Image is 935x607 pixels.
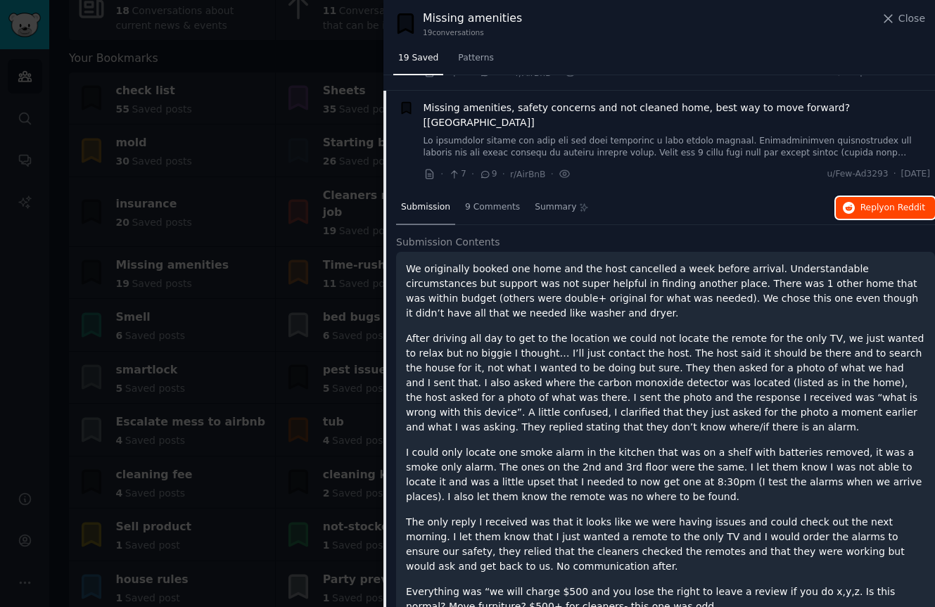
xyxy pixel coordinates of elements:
[884,203,925,212] span: on Reddit
[535,201,576,214] span: Summary
[406,445,925,504] p: I could only locate one smoke alarm in the kitchen that was on a shelf with batteries removed, it...
[440,167,443,181] span: ·
[458,52,493,65] span: Patterns
[551,167,554,181] span: ·
[401,201,450,214] span: Submission
[423,10,522,27] div: Missing amenities
[893,168,896,181] span: ·
[516,68,552,78] span: r/AirBnB
[465,201,520,214] span: 9 Comments
[510,170,546,179] span: r/AirBnB
[901,168,930,181] span: [DATE]
[406,262,925,321] p: We originally booked one home and the host cancelled a week before arrival. Understandable circum...
[881,11,925,26] button: Close
[406,515,925,574] p: The only reply I received was that it looks like we were having issues and could check out the ne...
[393,47,443,76] a: 19 Saved
[827,168,889,181] span: u/Few-Ad3293
[424,101,931,130] a: Missing amenities, safety concerns and not cleaned home, best way to move forward? [[GEOGRAPHIC_D...
[479,168,497,181] span: 9
[423,27,522,37] div: 19 conversation s
[396,235,500,250] span: Submission Contents
[898,11,925,26] span: Close
[453,47,498,76] a: Patterns
[398,52,438,65] span: 19 Saved
[424,135,931,160] a: Lo ipsumdolor sitame con adip eli sed doei temporinc u labo etdolo magnaal. Enimadminimven quisno...
[836,197,935,219] button: Replyon Reddit
[448,168,466,181] span: 7
[502,167,505,181] span: ·
[860,202,925,215] span: Reply
[406,331,925,435] p: After driving all day to get to the location we could not locate the remote for the only TV, we j...
[471,167,474,181] span: ·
